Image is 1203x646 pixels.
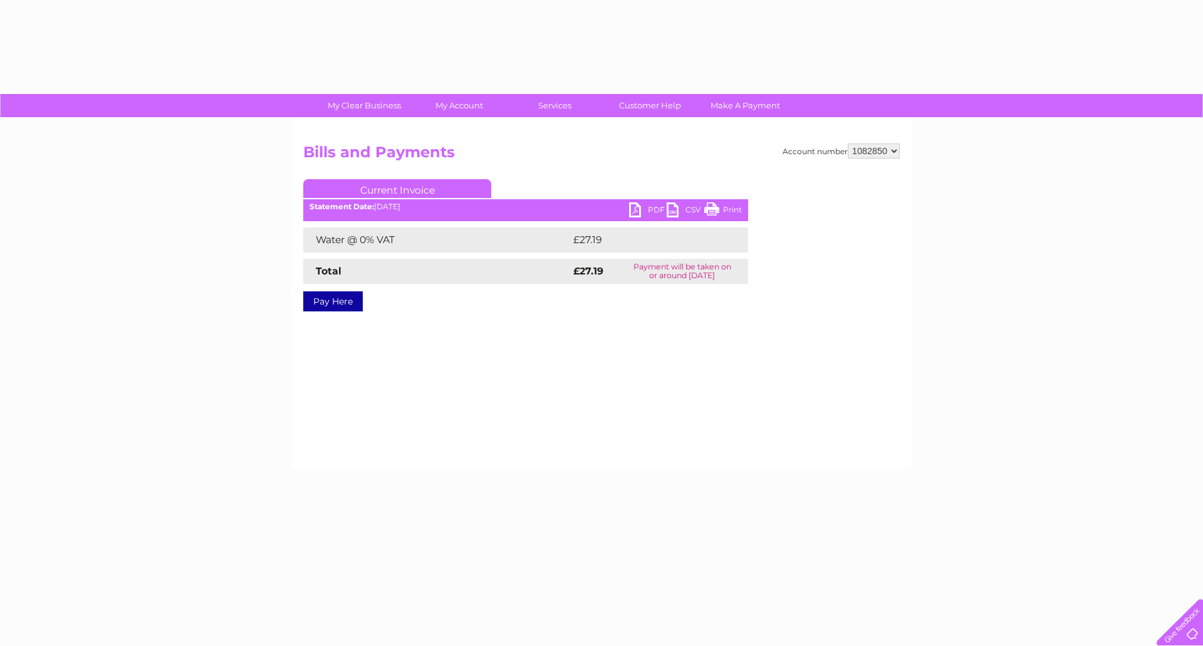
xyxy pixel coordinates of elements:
a: My Clear Business [313,94,416,117]
a: Print [704,202,742,221]
strong: Total [316,265,341,277]
a: My Account [408,94,511,117]
td: Water @ 0% VAT [303,227,570,253]
strong: £27.19 [573,265,603,277]
a: Make A Payment [694,94,797,117]
a: CSV [667,202,704,221]
div: Account number [783,143,900,159]
a: PDF [629,202,667,221]
a: Pay Here [303,291,363,311]
td: £27.19 [570,227,721,253]
div: [DATE] [303,202,748,211]
a: Customer Help [598,94,702,117]
b: Statement Date: [310,202,374,211]
a: Current Invoice [303,179,491,198]
a: Services [503,94,607,117]
td: Payment will be taken on or around [DATE] [617,259,748,284]
h2: Bills and Payments [303,143,900,167]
